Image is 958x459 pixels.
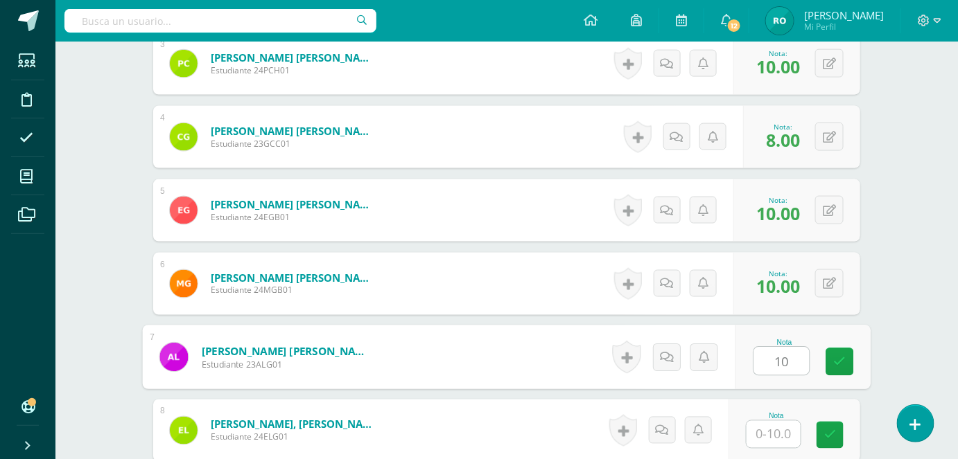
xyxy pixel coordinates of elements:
img: 20433ce889d742f2b9864c673c3671b6.png [170,270,198,298]
span: Estudiante 24PCH01 [211,64,377,76]
span: Estudiante 23ALG01 [202,359,373,371]
img: a1a1bf276d44ce74bc3e5d36ae3eb0b2.png [159,343,188,371]
img: 92a989e8831136380aee09d012741711.png [170,50,198,78]
span: Estudiante 24ELG01 [211,431,377,443]
span: Mi Perfil [804,21,884,33]
div: Nota: [756,195,800,205]
span: Estudiante 24MGB01 [211,285,377,296]
a: [PERSON_NAME] [PERSON_NAME] [202,344,373,359]
a: [PERSON_NAME] [PERSON_NAME] [211,271,377,285]
span: Estudiante 23GCC01 [211,138,377,150]
a: [PERSON_NAME] [PERSON_NAME] [211,197,377,211]
div: Nota [754,339,817,346]
a: [PERSON_NAME] [PERSON_NAME] [211,124,377,138]
div: Nota: [756,48,800,58]
a: [PERSON_NAME] [PERSON_NAME] [211,51,377,64]
span: 10.00 [756,55,800,78]
img: 7e2cd277887171a47ec763865b9499d6.png [170,197,198,224]
div: Nota [746,413,807,420]
span: 10.00 [756,275,800,298]
span: 10.00 [756,201,800,225]
div: Nota: [756,269,800,278]
a: [PERSON_NAME], [PERSON_NAME] [211,417,377,431]
input: 0-10.0 [754,348,810,375]
span: 12 [726,18,742,33]
input: Busca un usuario... [64,9,376,33]
img: b8fe570c7d2948cf4e5d37c6173e687e.png [170,417,198,444]
img: 5cd2b1b199685d6bfa81a6a537dcbf1c.png [766,7,794,35]
div: Nota: [766,122,800,132]
span: [PERSON_NAME] [804,8,884,22]
img: beba560c1c7ec3a501fba71855a9ef56.png [170,123,198,151]
span: 8.00 [766,128,800,152]
span: Estudiante 24EGB01 [211,211,377,223]
input: 0-10.0 [747,421,801,448]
